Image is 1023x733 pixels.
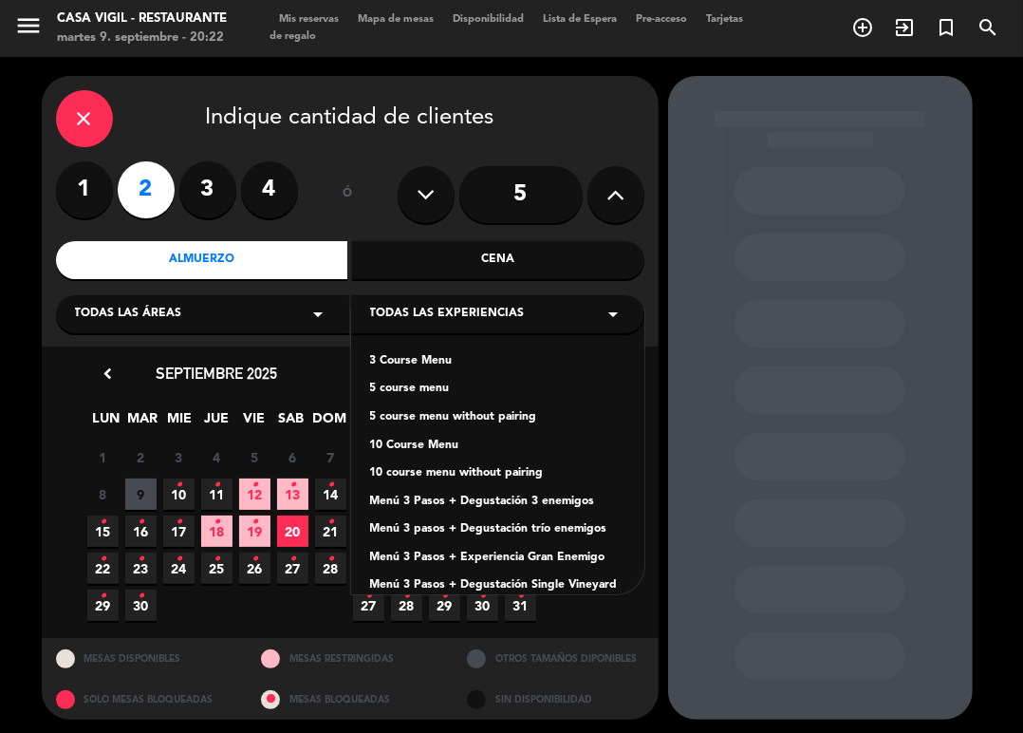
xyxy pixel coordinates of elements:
[125,442,157,473] span: 2
[176,507,182,537] i: •
[444,14,534,25] span: Disponibilidad
[163,442,195,473] span: 3
[353,590,384,621] span: 27
[370,408,625,427] div: 5 course menu without pairing
[603,303,625,326] i: arrow_drop_down
[87,442,119,473] span: 1
[370,549,625,568] div: Menú 3 Pasos + Experiencia Gran Enemigo
[239,516,270,547] span: 19
[370,576,625,595] div: Menú 3 Pasos + Degustación Single Vineyard
[370,437,625,456] div: 10 Course Menu
[201,516,232,547] span: 18
[138,544,144,574] i: •
[251,544,258,574] i: •
[163,553,195,584] span: 24
[441,581,448,611] i: •
[453,638,659,679] div: OTROS TAMAÑOS DIPONIBLES
[127,407,158,439] span: MAR
[315,442,346,473] span: 7
[505,590,536,621] span: 31
[14,11,43,40] i: menu
[453,679,659,720] div: SIN DISPONIBILIDAD
[90,407,121,439] span: LUN
[534,14,627,25] span: Lista de Espera
[100,507,106,537] i: •
[312,407,344,439] span: DOM
[125,479,157,510] span: 9
[315,516,346,547] span: 21
[365,581,372,611] i: •
[118,161,175,218] label: 2
[14,11,43,47] button: menu
[138,507,144,537] i: •
[370,464,625,483] div: 10 course menu without pairing
[327,544,334,574] i: •
[138,581,144,611] i: •
[935,16,958,39] i: turned_in_not
[125,590,157,621] span: 30
[370,380,625,399] div: 5 course menu
[317,161,379,228] div: ó
[247,638,453,679] div: MESAS RESTRINGIDAS
[100,544,106,574] i: •
[163,479,195,510] span: 10
[214,544,220,574] i: •
[73,107,96,130] i: close
[391,590,422,621] span: 28
[627,14,697,25] span: Pre-acceso
[87,553,119,584] span: 22
[277,516,308,547] span: 20
[125,516,157,547] span: 16
[307,303,330,326] i: arrow_drop_down
[251,507,258,537] i: •
[327,470,334,500] i: •
[270,14,349,25] span: Mis reservas
[370,493,625,512] div: Menú 3 Pasos + Degustación 3 enemigos
[179,161,236,218] label: 3
[239,442,270,473] span: 5
[100,581,106,611] i: •
[277,479,308,510] span: 13
[176,544,182,574] i: •
[315,479,346,510] span: 14
[241,161,298,218] label: 4
[270,14,744,42] span: Tarjetas de regalo
[247,679,453,720] div: MESAS BLOQUEADAS
[163,516,195,547] span: 17
[893,16,916,39] i: exit_to_app
[349,14,444,25] span: Mapa de mesas
[239,553,270,584] span: 26
[251,470,258,500] i: •
[57,9,227,28] div: Casa Vigil - Restaurante
[370,305,525,324] span: Todas las experiencias
[87,590,119,621] span: 29
[87,516,119,547] span: 15
[201,553,232,584] span: 25
[370,352,625,371] div: 3 Course Menu
[238,407,270,439] span: VIE
[429,590,460,621] span: 29
[87,479,119,510] span: 8
[289,544,296,574] i: •
[56,241,348,279] div: Almuerzo
[327,507,334,537] i: •
[99,364,119,384] i: chevron_left
[277,553,308,584] span: 27
[851,16,874,39] i: add_circle_outline
[56,90,644,147] div: Indique cantidad de clientes
[517,581,524,611] i: •
[352,241,644,279] div: Cena
[479,581,486,611] i: •
[164,407,195,439] span: MIE
[201,407,232,439] span: JUE
[976,16,999,39] i: search
[125,553,157,584] span: 23
[403,581,410,611] i: •
[75,305,182,324] span: Todas las áreas
[57,28,227,47] div: martes 9. septiembre - 20:22
[56,161,113,218] label: 1
[277,442,308,473] span: 6
[201,479,232,510] span: 11
[42,638,248,679] div: MESAS DISPONIBLES
[370,520,625,539] div: Menú 3 pasos + Degustación trío enemigos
